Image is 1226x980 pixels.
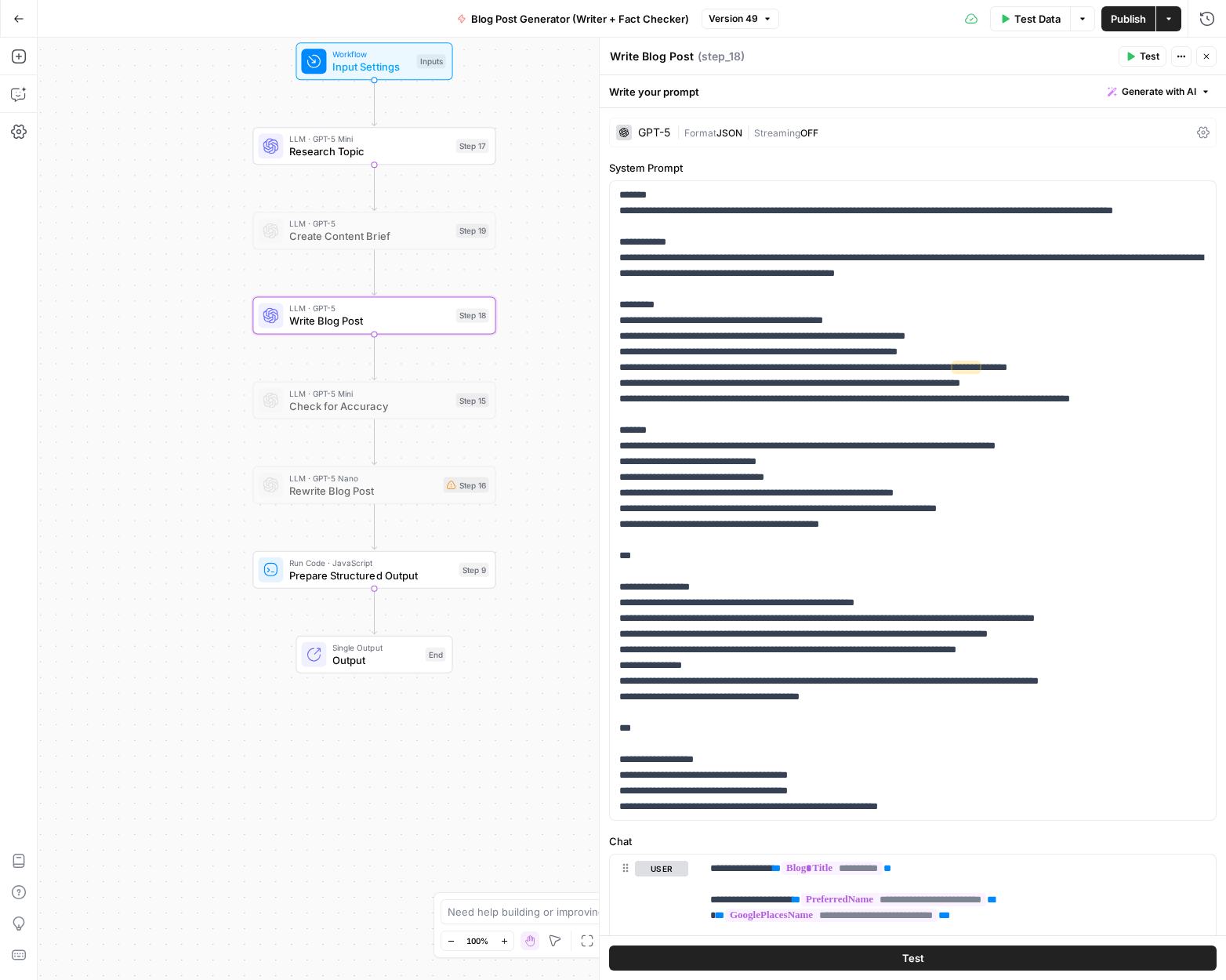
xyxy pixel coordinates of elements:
[609,946,1217,971] button: Test
[448,6,698,31] button: Blog Post Generator (Writer + Fact Checker)
[252,551,495,589] div: Run Code · JavaScriptPrepare Structured OutputStep 9
[252,127,495,165] div: LLM · GPT-5 MiniResearch TopicStep 17
[289,217,449,230] span: LLM · GPT-5
[252,382,495,419] div: LLM · GPT-5 MiniCheck for AccuracyStep 15
[289,557,452,569] span: Run Code · JavaScript
[289,483,437,499] span: Rewrite Blog Post
[426,648,446,662] div: End
[372,589,376,634] g: Edge from step_9 to end
[372,165,376,210] g: Edge from step_17 to step_19
[609,160,1217,176] label: System Prompt
[609,833,1217,849] label: Chat
[990,6,1070,31] button: Test Data
[466,935,488,947] span: 100%
[702,9,779,29] button: Version 49
[638,127,670,138] div: GPT-5
[332,48,410,60] span: Workflow
[1119,46,1166,67] button: Test
[635,861,688,877] button: user
[444,477,489,493] div: Step 16
[252,42,495,80] div: WorkflowInput SettingsInputs
[332,641,419,654] span: Single Output
[456,139,489,153] div: Step 17
[252,466,495,504] div: LLM · GPT-5 NanoRewrite Blog PostStep 16
[372,80,376,125] g: Edge from start to step_17
[698,49,745,64] span: ( step_18 )
[456,394,489,408] div: Step 15
[471,11,689,27] span: Blog Post Generator (Writer + Fact Checker)
[1140,49,1159,64] span: Test
[1111,11,1146,27] span: Publish
[417,54,446,68] div: Inputs
[456,223,489,238] div: Step 19
[1101,6,1155,31] button: Publish
[716,127,742,139] span: JSON
[1101,82,1217,102] button: Generate with AI
[754,127,800,139] span: Streaming
[252,296,495,334] div: LLM · GPT-5Write Blog PostStep 18
[600,75,1226,107] div: Write your prompt
[289,313,449,328] span: Write Blog Post
[289,143,449,159] span: Research Topic
[676,124,684,140] span: |
[252,636,495,673] div: Single OutputOutputEnd
[684,127,716,139] span: Format
[332,652,419,668] span: Output
[372,419,376,465] g: Edge from step_15 to step_16
[289,387,449,400] span: LLM · GPT-5 Mini
[289,472,437,485] span: LLM · GPT-5 Nano
[459,563,489,577] div: Step 9
[372,249,376,295] g: Edge from step_19 to step_18
[902,950,924,966] span: Test
[289,568,452,583] span: Prepare Structured Output
[456,308,489,322] div: Step 18
[709,12,758,26] span: Version 49
[1014,11,1061,27] span: Test Data
[289,132,449,145] span: LLM · GPT-5 Mini
[1122,85,1196,99] span: Generate with AI
[610,49,694,64] textarea: Write Blog Post
[289,302,449,314] span: LLM · GPT-5
[742,124,754,140] span: |
[372,504,376,550] g: Edge from step_16 to step_9
[289,398,449,414] span: Check for Accuracy
[289,228,449,244] span: Create Content Brief
[800,127,818,139] span: OFF
[332,59,410,74] span: Input Settings
[372,334,376,379] g: Edge from step_18 to step_15
[252,212,495,249] div: LLM · GPT-5Create Content BriefStep 19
